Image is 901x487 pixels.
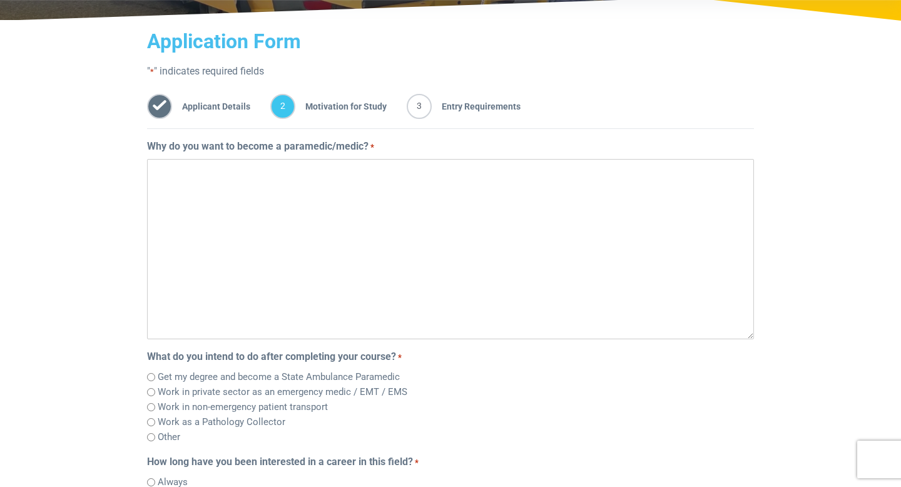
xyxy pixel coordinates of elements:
[158,370,400,384] label: Get my degree and become a State Ambulance Paramedic
[147,139,374,154] label: Why do you want to become a paramedic/medic?
[147,94,172,119] span: 1
[172,94,250,119] span: Applicant Details
[147,64,754,79] p: " " indicates required fields
[270,94,295,119] span: 2
[147,454,754,469] legend: How long have you been interested in a career in this field?
[158,415,285,429] label: Work as a Pathology Collector
[158,430,180,444] label: Other
[158,400,328,414] label: Work in non-emergency patient transport
[147,29,754,53] h2: Application Form
[407,94,432,119] span: 3
[147,349,754,364] legend: What do you intend to do after completing your course?
[295,94,387,119] span: Motivation for Study
[158,385,407,399] label: Work in private sector as an emergency medic / EMT / EMS
[432,94,521,119] span: Entry Requirements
